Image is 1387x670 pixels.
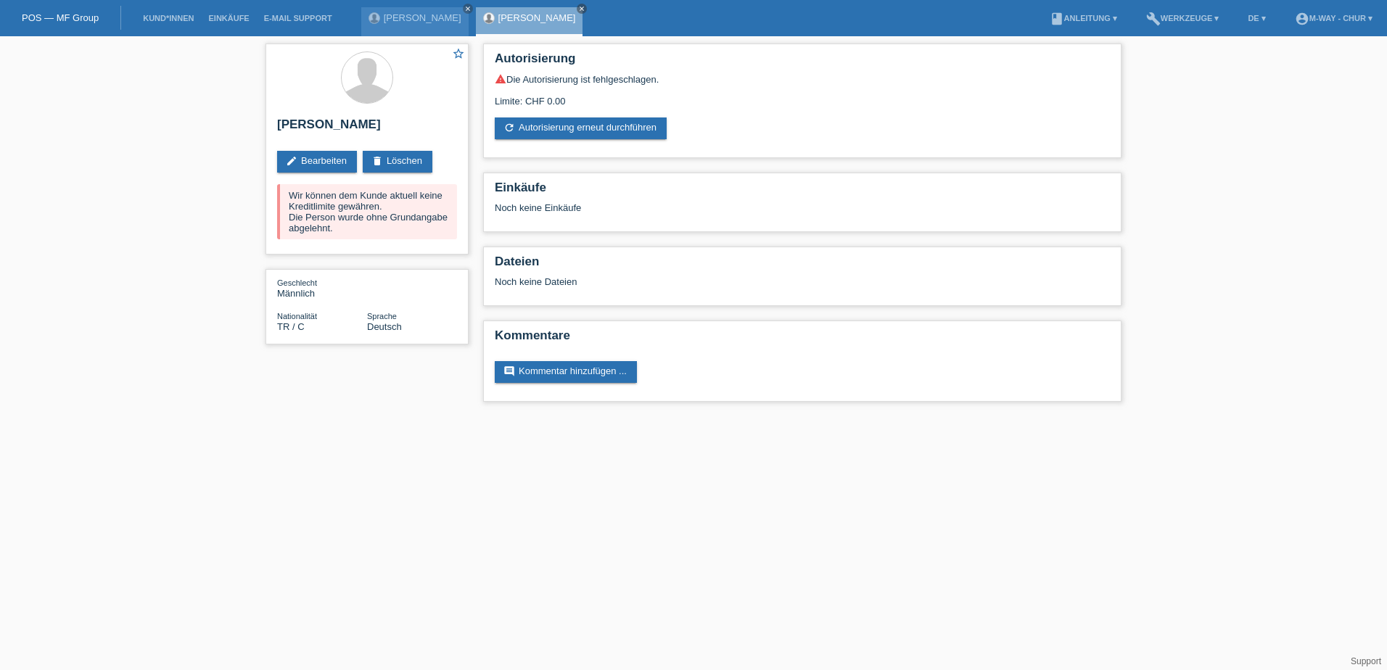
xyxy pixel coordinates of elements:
a: bookAnleitung ▾ [1042,14,1124,22]
div: Männlich [277,277,367,299]
h2: Autorisierung [495,51,1110,73]
a: close [577,4,587,14]
a: POS — MF Group [22,12,99,23]
a: deleteLöschen [363,151,432,173]
a: DE ▾ [1240,14,1272,22]
div: Noch keine Einkäufe [495,202,1110,224]
i: build [1146,12,1161,26]
i: comment [503,365,515,377]
i: edit [286,155,297,167]
i: book [1050,12,1064,26]
h2: [PERSON_NAME] [277,117,457,139]
span: Türkei / C / 17.02.1980 [277,321,305,332]
i: account_circle [1295,12,1309,26]
i: close [578,5,585,12]
div: Noch keine Dateien [495,276,938,287]
a: E-Mail Support [257,14,339,22]
div: Die Autorisierung ist fehlgeschlagen. [495,73,1110,85]
h2: Dateien [495,255,1110,276]
span: Geschlecht [277,278,317,287]
a: Einkäufe [201,14,256,22]
a: close [463,4,473,14]
i: refresh [503,122,515,133]
i: star_border [452,47,465,60]
a: buildWerkzeuge ▾ [1139,14,1227,22]
a: star_border [452,47,465,62]
span: Nationalität [277,312,317,320]
a: editBearbeiten [277,151,357,173]
a: [PERSON_NAME] [384,12,461,23]
h2: Kommentare [495,328,1110,350]
a: refreshAutorisierung erneut durchführen [495,117,667,139]
div: Limite: CHF 0.00 [495,85,1110,107]
a: Support [1351,656,1381,666]
a: account_circlem-way - Chur ▾ [1288,14,1380,22]
h2: Einkäufe [495,181,1110,202]
i: warning [495,73,506,85]
a: commentKommentar hinzufügen ... [495,361,637,383]
span: Sprache [367,312,397,320]
span: Deutsch [367,321,402,332]
a: [PERSON_NAME] [498,12,576,23]
i: close [464,5,472,12]
a: Kund*innen [136,14,201,22]
div: Wir können dem Kunde aktuell keine Kreditlimite gewähren. Die Person wurde ohne Grundangabe abgel... [277,184,457,239]
i: delete [371,155,383,167]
